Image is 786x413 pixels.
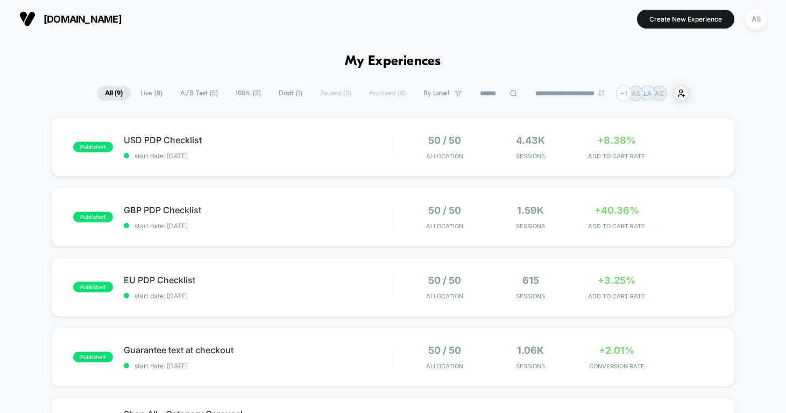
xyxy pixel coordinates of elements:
span: 50 / 50 [428,345,461,356]
h1: My Experiences [345,54,441,69]
span: 100% ( 3 ) [228,86,269,101]
span: Live ( 8 ) [132,86,171,101]
span: start date: [DATE] [124,222,393,230]
span: +2.01% [599,345,634,356]
span: GBP PDP Checklist [124,205,393,215]
button: AS [742,8,770,30]
span: 1.59k [517,205,544,216]
span: Allocation [426,152,463,160]
span: 615 [522,275,539,286]
span: 4.43k [516,135,545,146]
p: AC [655,89,664,97]
button: Create New Experience [637,10,734,29]
span: ADD TO CART RATE [576,152,657,160]
span: Allocation [426,362,463,370]
span: EU PDP Checklist [124,275,393,285]
span: start date: [DATE] [124,362,393,370]
span: Sessions [490,292,571,300]
span: Sessions [490,362,571,370]
span: ADD TO CART RATE [576,222,657,230]
span: published [73,282,113,292]
span: By Label [423,89,449,97]
span: 50 / 50 [428,135,461,146]
span: published [73,352,113,362]
span: Draft ( 1 ) [271,86,310,101]
span: published [73,142,113,152]
span: Allocation [426,222,463,230]
span: Guarantee text at checkout [124,345,393,355]
div: + 1 [616,86,632,101]
span: +3.25% [598,275,635,286]
p: LA [643,89,652,97]
span: Sessions [490,152,571,160]
span: +8.38% [597,135,636,146]
span: [DOMAIN_NAME] [44,13,122,25]
span: Sessions [490,222,571,230]
p: AS [632,89,640,97]
span: All ( 9 ) [97,86,131,101]
span: start date: [DATE] [124,292,393,300]
span: A/B Test ( 5 ) [172,86,226,101]
button: [DOMAIN_NAME] [16,10,125,27]
span: published [73,212,113,222]
span: +40.36% [594,205,639,216]
span: CONVERSION RATE [576,362,657,370]
span: USD PDP Checklist [124,135,393,145]
span: 50 / 50 [428,205,461,216]
div: AS [746,9,767,30]
span: Allocation [426,292,463,300]
span: start date: [DATE] [124,152,393,160]
img: Visually logo [19,11,36,27]
span: 50 / 50 [428,275,461,286]
span: ADD TO CART RATE [576,292,657,300]
img: end [598,90,605,96]
span: 1.06k [517,345,544,356]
